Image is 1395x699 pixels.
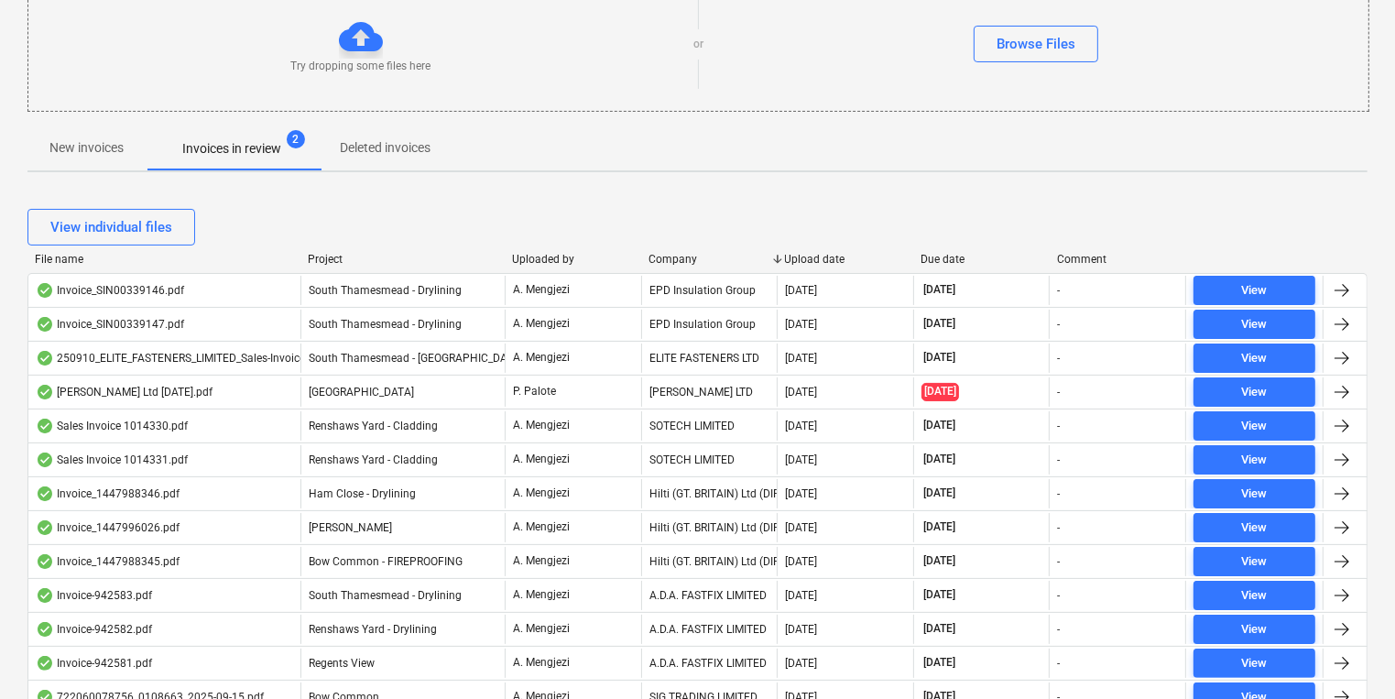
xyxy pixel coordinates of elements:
[36,520,180,535] div: Invoice_1447996026.pdf
[1057,352,1060,365] div: -
[309,386,414,399] span: Camden Goods Yard
[1242,484,1268,505] div: View
[1242,382,1268,403] div: View
[513,553,570,569] p: A. Mengjezi
[1057,253,1179,266] div: Comment
[1242,619,1268,640] div: View
[36,554,54,569] div: OCR finished
[513,519,570,535] p: A. Mengjezi
[641,445,778,475] div: SOTECH LIMITED
[641,310,778,339] div: EPD Insulation Group
[648,253,770,266] div: Company
[36,283,54,298] div: OCR finished
[921,418,957,433] span: [DATE]
[513,384,556,399] p: P. Palote
[1242,314,1268,335] div: View
[785,487,817,500] div: [DATE]
[36,520,54,535] div: OCR finished
[1242,518,1268,539] div: View
[1303,611,1395,699] iframe: Chat Widget
[641,547,778,576] div: Hilti (GT. BRITAIN) Ltd (DIRECT DEBIT)
[785,253,907,266] div: Upload date
[1057,657,1060,670] div: -
[1193,344,1315,373] button: View
[1242,348,1268,369] div: View
[309,623,437,636] span: Renshaws Yard - Drylining
[641,377,778,407] div: [PERSON_NAME] LTD
[182,139,281,158] p: Invoices in review
[49,138,124,158] p: New invoices
[309,352,523,365] span: South Thamesmead - Soffits
[1193,649,1315,678] button: View
[921,553,957,569] span: [DATE]
[921,587,957,603] span: [DATE]
[513,621,570,637] p: A. Mengjezi
[35,253,293,266] div: File name
[36,419,188,433] div: Sales Invoice 1014330.pdf
[641,479,778,508] div: Hilti (GT. BRITAIN) Ltd (DIRECT DEBIT)
[974,26,1098,62] button: Browse Files
[36,554,180,569] div: Invoice_1447988345.pdf
[36,486,180,501] div: Invoice_1447988346.pdf
[785,521,817,534] div: [DATE]
[1057,420,1060,432] div: -
[921,486,957,501] span: [DATE]
[785,555,817,568] div: [DATE]
[36,283,184,298] div: Invoice_SIN00339146.pdf
[1193,581,1315,610] button: View
[36,656,54,671] div: OCR finished
[36,486,54,501] div: OCR finished
[785,352,817,365] div: [DATE]
[641,649,778,678] div: A.D.A. FASTFIX LIMITED
[1242,552,1268,573] div: View
[1193,411,1315,441] button: View
[512,253,634,266] div: Uploaded by
[36,453,188,467] div: Sales Invoice 1014331.pdf
[1242,280,1268,301] div: View
[1057,623,1060,636] div: -
[36,622,152,637] div: Invoice-942582.pdf
[1057,487,1060,500] div: -
[641,276,778,305] div: EPD Insulation Group
[513,350,570,366] p: A. Mengjezi
[641,344,778,373] div: ELITE FASTENERS LTD
[921,350,957,366] span: [DATE]
[921,452,957,467] span: [DATE]
[309,589,462,602] span: South Thamesmead - Drylining
[513,452,570,467] p: A. Mengjezi
[36,588,152,603] div: Invoice-942583.pdf
[1242,450,1268,471] div: View
[1242,416,1268,437] div: View
[921,383,959,400] span: [DATE]
[513,418,570,433] p: A. Mengjezi
[309,487,416,500] span: Ham Close - Drylining
[1057,386,1060,399] div: -
[36,317,54,332] div: OCR finished
[641,581,778,610] div: A.D.A. FASTFIX LIMITED
[513,655,570,671] p: A. Mengjezi
[309,521,392,534] span: Trent Park
[1193,615,1315,644] button: View
[1057,318,1060,331] div: -
[641,411,778,441] div: SOTECH LIMITED
[1057,453,1060,466] div: -
[785,386,817,399] div: [DATE]
[785,623,817,636] div: [DATE]
[785,284,817,297] div: [DATE]
[36,351,361,366] div: 250910_ELITE_FASTENERS_LIMITED_Sales-Invoice_79615.pdf
[1193,276,1315,305] button: View
[1193,479,1315,508] button: View
[785,318,817,331] div: [DATE]
[1193,513,1315,542] button: View
[997,32,1075,56] div: Browse Files
[1193,377,1315,407] button: View
[36,656,152,671] div: Invoice-942581.pdf
[1057,589,1060,602] div: -
[309,453,438,466] span: Renshaws Yard - Cladding
[513,316,570,332] p: A. Mengjezi
[1193,310,1315,339] button: View
[513,587,570,603] p: A. Mengjezi
[785,420,817,432] div: [DATE]
[693,37,703,52] p: or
